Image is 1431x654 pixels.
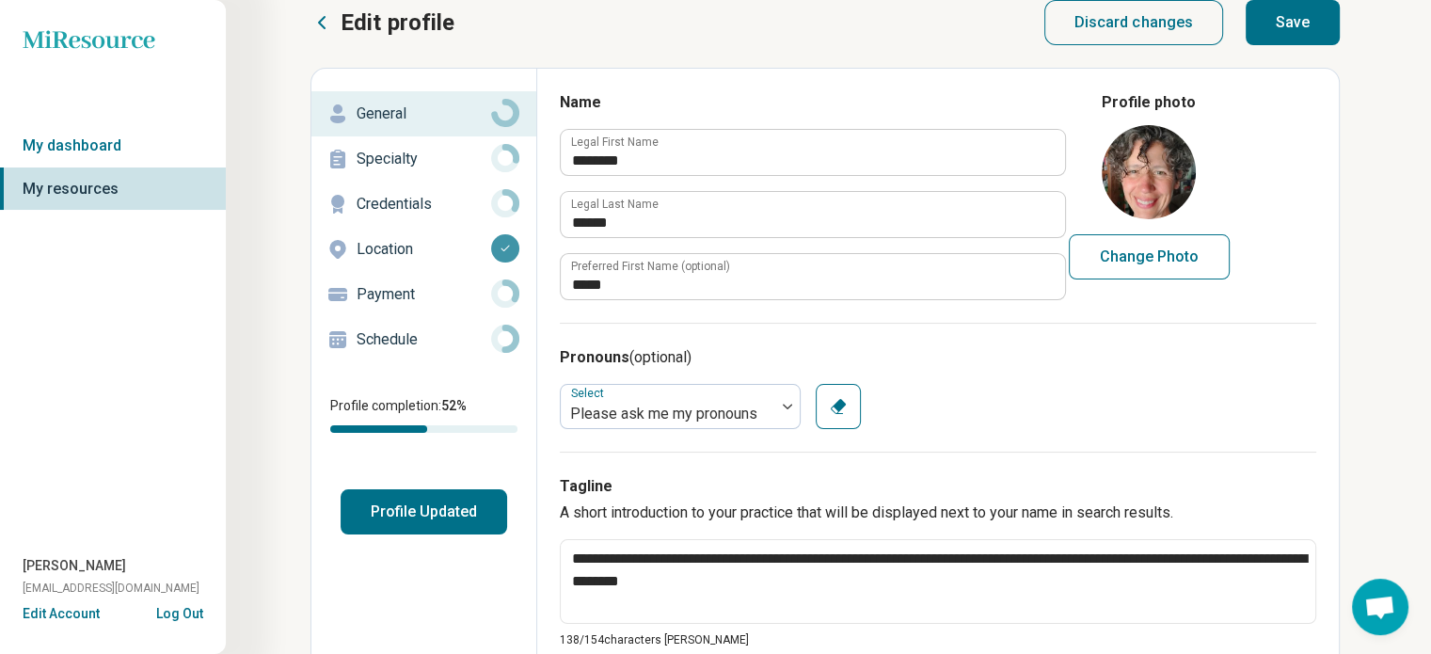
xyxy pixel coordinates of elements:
h3: Pronouns [560,346,1316,369]
a: General [311,91,536,136]
p: Location [357,238,491,261]
p: A short introduction to your practice that will be displayed next to your name in search results. [560,502,1316,524]
a: Location [311,227,536,272]
p: Payment [357,283,491,306]
div: Profile completion [330,425,517,433]
a: Credentials [311,182,536,227]
span: [PERSON_NAME] [23,556,126,576]
p: General [357,103,491,125]
label: Legal Last Name [571,199,659,210]
p: Edit profile [341,8,454,38]
legend: Profile photo [1102,91,1196,114]
button: Edit Account [23,604,100,624]
label: Preferred First Name (optional) [571,261,730,272]
a: Payment [311,272,536,317]
span: [EMAIL_ADDRESS][DOMAIN_NAME] [23,580,199,597]
button: Edit profile [310,8,454,38]
a: Specialty [311,136,536,182]
p: 138/ 154 characters [PERSON_NAME] [560,631,1316,648]
label: Select [571,387,608,400]
p: Schedule [357,328,491,351]
p: Credentials [357,193,491,215]
button: Change Photo [1069,234,1230,279]
a: Schedule [311,317,536,362]
h3: Tagline [560,475,1316,498]
h3: Name [560,91,1064,114]
span: (optional) [629,348,692,366]
img: avatar image [1102,125,1196,219]
span: 52 % [441,398,467,413]
label: Legal First Name [571,136,659,148]
p: Specialty [357,148,491,170]
div: Open chat [1352,579,1408,635]
div: Please ask me my pronouns [570,403,766,425]
div: Profile completion: [311,385,536,444]
button: Log Out [156,604,203,619]
button: Profile Updated [341,489,507,534]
